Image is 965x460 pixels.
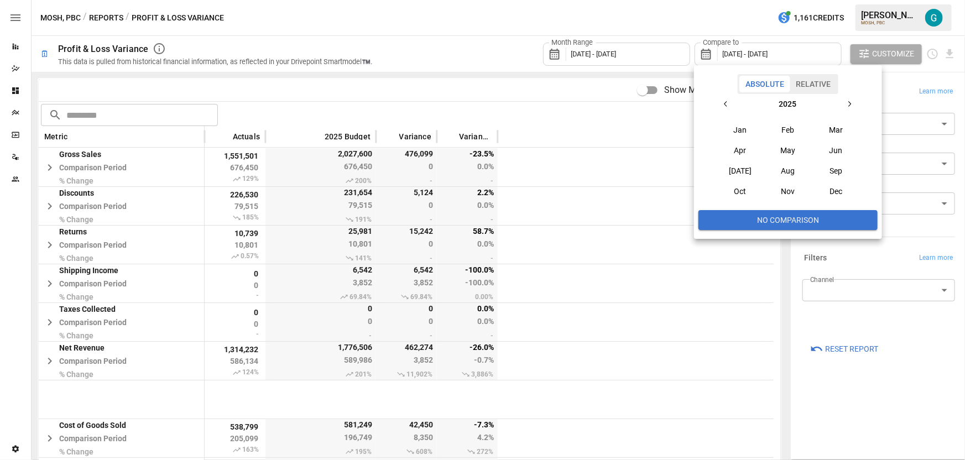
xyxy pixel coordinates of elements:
[812,161,860,181] button: Sep
[812,140,860,160] button: Jun
[717,120,764,140] button: Jan
[764,140,812,160] button: May
[717,161,764,181] button: [DATE]
[739,76,790,92] button: Absolute
[764,120,812,140] button: Feb
[698,210,878,230] button: No Comparison
[717,181,764,201] button: Oct
[812,181,860,201] button: Dec
[764,181,812,201] button: Nov
[764,161,812,181] button: Aug
[717,140,764,160] button: Apr
[790,76,837,92] button: Relative
[812,120,860,140] button: Mar
[736,94,839,114] button: 2025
